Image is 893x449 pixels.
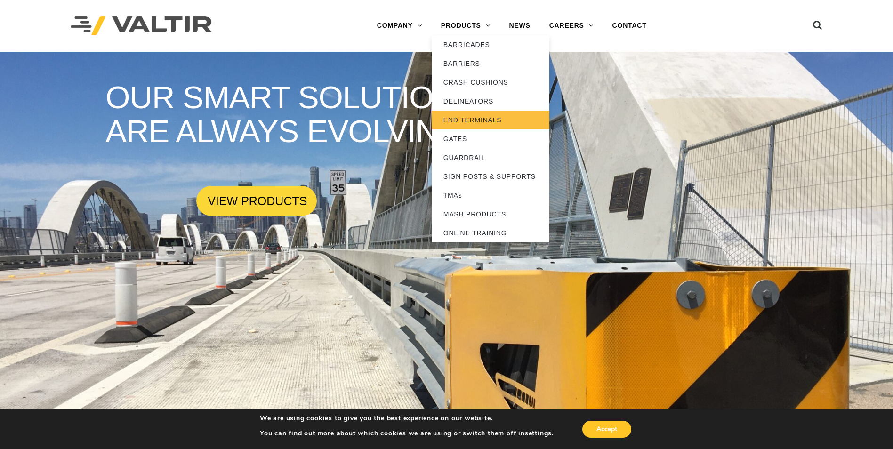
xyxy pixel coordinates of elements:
[432,148,549,167] a: GUARDRAIL
[432,186,549,205] a: TMAs
[525,429,552,438] button: settings
[540,16,603,35] a: CAREERS
[432,73,549,92] a: CRASH CUSHIONS
[603,16,656,35] a: CONTACT
[260,414,554,423] p: We are using cookies to give you the best experience on our website.
[260,429,554,438] p: You can find out more about which cookies we are using or switch them off in .
[432,205,549,224] a: MASH PRODUCTS
[432,92,549,111] a: DELINEATORS
[582,421,631,438] button: Accept
[432,35,549,54] a: BARRICADES
[432,54,549,73] a: BARRIERS
[432,16,500,35] a: PRODUCTS
[432,167,549,186] a: SIGN POSTS & SUPPORTS
[196,186,317,216] a: VIEW PRODUCTS
[432,129,549,148] a: GATES
[71,16,212,36] img: Valtir
[432,224,549,242] a: ONLINE TRAINING
[368,16,432,35] a: COMPANY
[432,111,549,129] a: END TERMINALS
[500,16,540,35] a: NEWS
[105,80,511,149] rs-layer: OUR SMART SOLUTIONS ARE ALWAYS EVOLVING.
